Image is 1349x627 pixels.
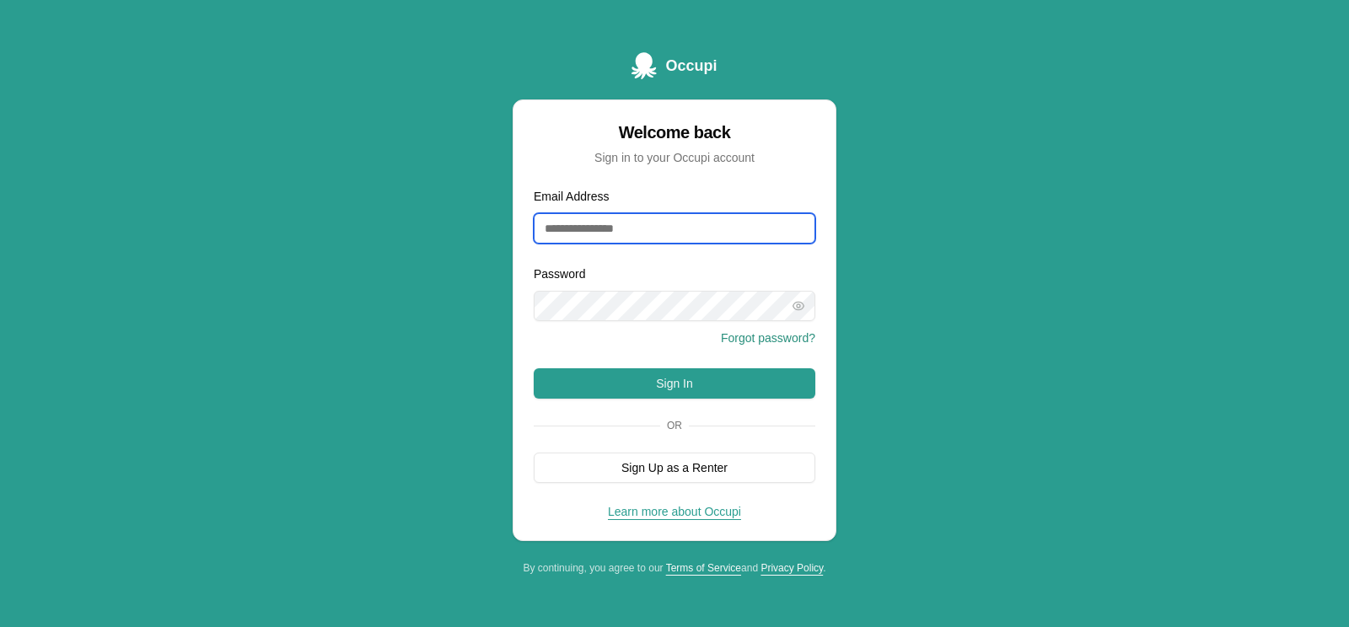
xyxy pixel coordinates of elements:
a: Terms of Service [666,562,741,574]
label: Email Address [534,190,609,203]
button: Forgot password? [721,330,815,346]
span: Occupi [665,54,717,78]
div: Welcome back [534,121,815,144]
span: Or [660,419,689,432]
a: Learn more about Occupi [608,505,741,518]
a: Occupi [632,52,717,79]
div: By continuing, you agree to our and . [513,561,836,575]
div: Sign in to your Occupi account [534,149,815,166]
button: Sign In [534,368,815,399]
button: Sign Up as a Renter [534,453,815,483]
label: Password [534,267,585,281]
a: Privacy Policy [760,562,823,574]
